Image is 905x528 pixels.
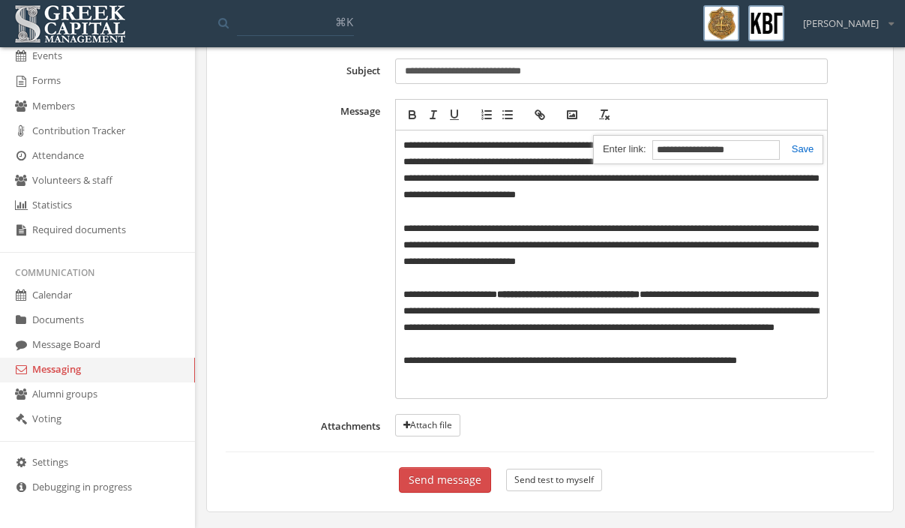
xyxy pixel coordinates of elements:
button: Attach file [395,414,460,436]
button: Send test to myself [506,469,602,491]
label: Message [226,99,388,399]
label: Subject [226,58,388,84]
button: Send message [399,467,491,493]
div: [PERSON_NAME] [793,5,894,31]
span: [PERSON_NAME] [803,16,879,31]
label: Attachments [226,414,388,436]
span: ⌘K [335,14,353,29]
